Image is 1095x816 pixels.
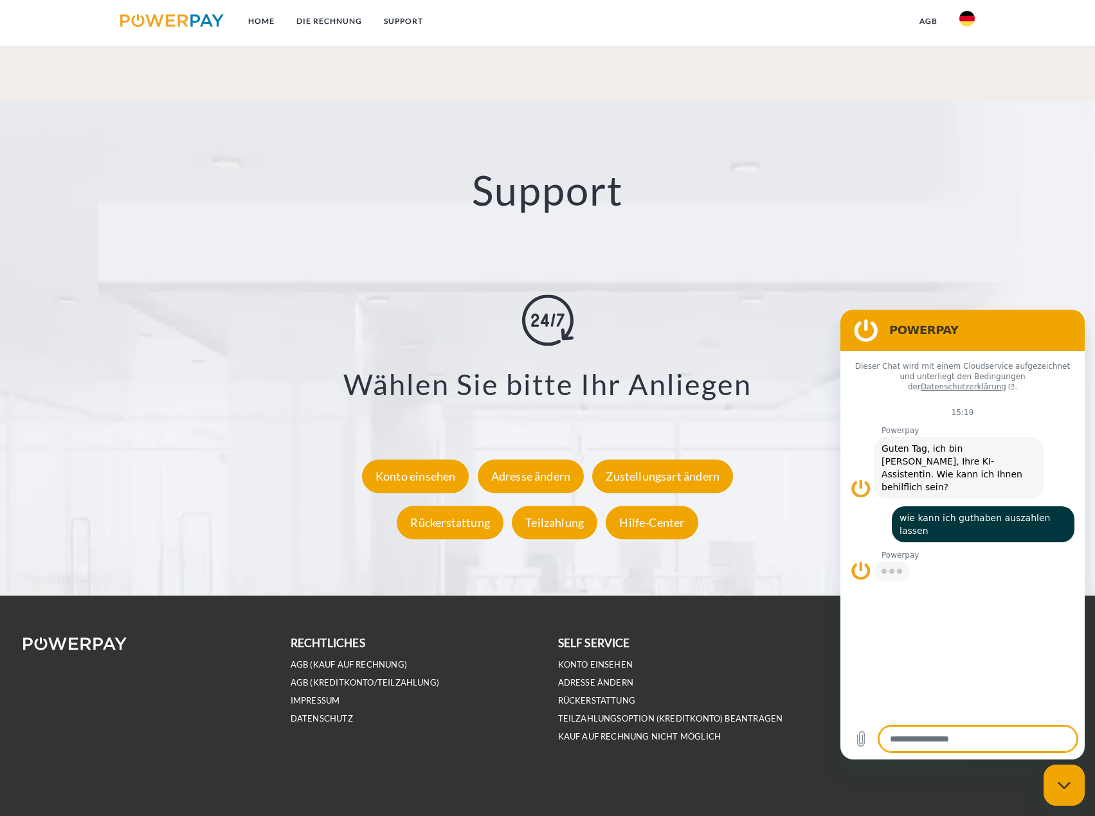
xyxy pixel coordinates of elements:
[592,459,733,493] div: Zustellungsart ändern
[237,10,285,33] a: Home
[558,636,630,650] b: self service
[120,14,224,27] img: logo-powerpay.svg
[397,506,503,539] div: Rückerstattung
[602,515,701,529] a: Hilfe-Center
[512,506,597,539] div: Teilzahlung
[558,659,633,670] a: Konto einsehen
[606,506,698,539] div: Hilfe-Center
[291,695,340,706] a: IMPRESSUM
[558,695,636,706] a: Rückerstattung
[475,469,588,483] a: Adresse ändern
[291,659,407,670] a: AGB (Kauf auf Rechnung)
[285,10,373,33] a: DIE RECHNUNG
[959,11,975,26] img: de
[478,459,584,493] div: Adresse ändern
[909,10,948,33] a: agb
[522,294,574,346] img: online-shopping.svg
[362,459,469,493] div: Konto einsehen
[558,713,783,724] a: Teilzahlungsoption (KREDITKONTO) beantragen
[1044,765,1085,806] iframe: Schaltfläche zum Öffnen des Messaging-Fensters; Konversation läuft
[558,731,721,742] a: Kauf auf Rechnung nicht möglich
[373,10,434,33] a: SUPPORT
[23,637,127,650] img: logo-powerpay-white.svg
[509,515,601,529] a: Teilzahlung
[55,165,1040,216] h2: Support
[359,469,473,483] a: Konto einsehen
[71,366,1024,402] h3: Wählen Sie bitte Ihr Anliegen
[291,677,439,688] a: AGB (Kreditkonto/Teilzahlung)
[291,713,353,724] a: DATENSCHUTZ
[394,515,507,529] a: Rückerstattung
[589,469,736,483] a: Zustellungsart ändern
[558,677,634,688] a: Adresse ändern
[840,310,1085,759] iframe: Messaging-Fenster
[291,636,365,650] b: rechtliches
